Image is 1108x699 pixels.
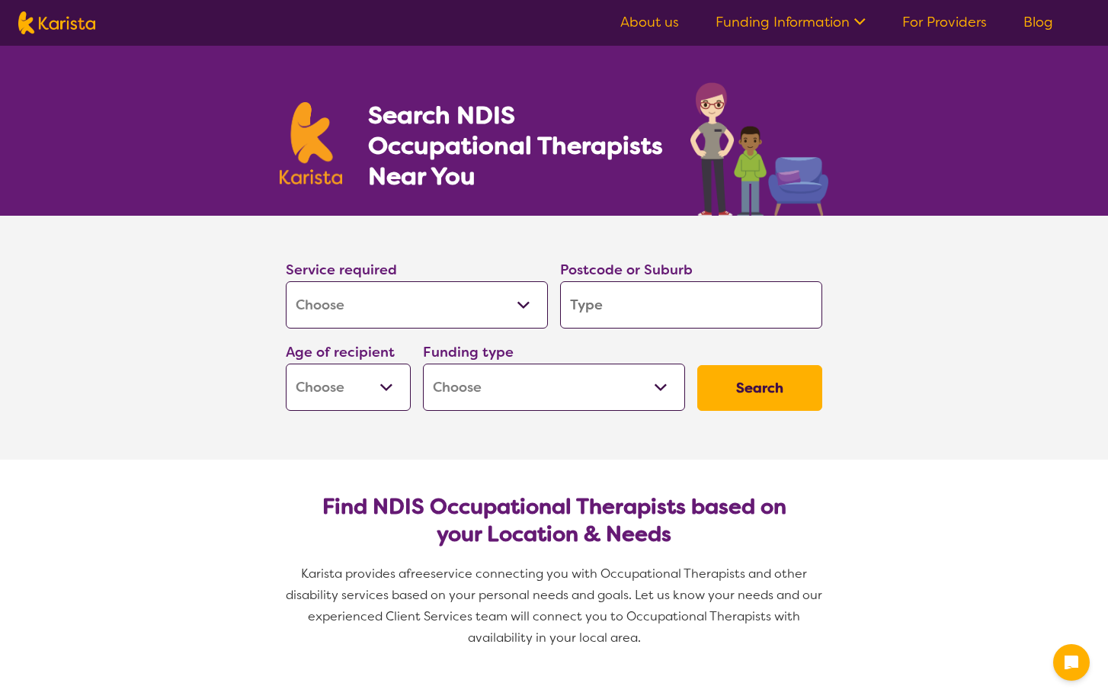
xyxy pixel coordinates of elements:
[301,566,406,582] span: Karista provides a
[690,82,828,216] img: occupational-therapy
[406,566,431,582] span: free
[1023,13,1053,31] a: Blog
[280,102,342,184] img: Karista logo
[902,13,987,31] a: For Providers
[423,343,514,361] label: Funding type
[18,11,95,34] img: Karista logo
[368,100,664,191] h1: Search NDIS Occupational Therapists Near You
[620,13,679,31] a: About us
[697,365,822,411] button: Search
[286,566,825,646] span: service connecting you with Occupational Therapists and other disability services based on your p...
[286,343,395,361] label: Age of recipient
[560,261,693,279] label: Postcode or Suburb
[716,13,866,31] a: Funding Information
[298,493,810,548] h2: Find NDIS Occupational Therapists based on your Location & Needs
[560,281,822,329] input: Type
[286,261,397,279] label: Service required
